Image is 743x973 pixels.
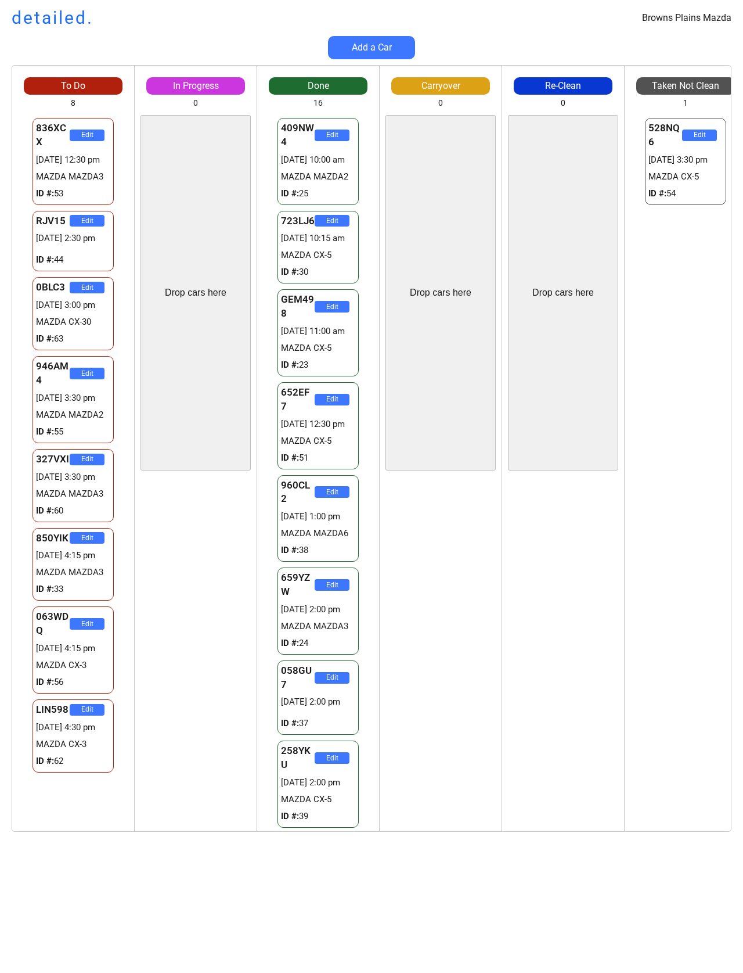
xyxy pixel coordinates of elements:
div: MAZDA CX-30 [36,316,110,328]
div: 33 [36,583,110,595]
div: 0BLC3 [36,281,70,295]
button: Edit [315,215,349,227]
strong: ID #: [281,267,299,277]
div: 8 [71,98,75,109]
button: Edit [70,282,104,293]
button: Add a Car [328,36,415,59]
div: 53 [36,188,110,200]
div: 55 [36,426,110,438]
div: 16 [313,98,323,109]
div: MAZDA CX-3 [36,659,110,672]
div: [DATE] 10:00 am [281,154,355,166]
div: [DATE] 12:30 pm [281,418,355,430]
button: Edit [70,704,104,716]
button: Edit [70,454,104,465]
div: Drop cars here [410,286,471,299]
div: Drop cars here [165,286,226,299]
div: [DATE] 3:30 pm [36,392,110,404]
div: 836XCX [36,121,70,149]
div: 0 [561,98,565,109]
div: In Progress [146,80,245,92]
div: [DATE] 11:00 am [281,325,355,338]
strong: ID #: [36,677,54,687]
div: Browns Plains Mazda [642,12,731,24]
div: 37 [281,717,355,730]
div: MAZDA MAZDA3 [36,171,110,183]
button: Edit [315,301,349,313]
div: 0 [193,98,198,109]
div: [DATE] 4:15 pm [36,550,110,562]
strong: ID #: [281,360,299,370]
strong: ID #: [281,545,299,555]
div: [DATE] 12:30 pm [36,154,110,166]
div: 39 [281,810,355,823]
button: Edit [315,130,349,141]
div: MAZDA CX-5 [281,435,355,447]
div: 528NQ6 [648,121,682,149]
button: Edit [315,394,349,405]
div: LIN598 [36,703,70,717]
div: 850YIK [36,532,70,545]
div: 60 [36,505,110,517]
div: MAZDA MAZDA3 [36,488,110,500]
div: MAZDA MAZDA3 [281,620,355,633]
div: [DATE] 2:00 pm [281,777,355,789]
div: 063WDQ [36,610,70,638]
strong: ID #: [648,188,666,199]
div: 960CL2 [281,479,315,507]
strong: ID #: [281,718,299,728]
div: Carryover [391,80,490,92]
strong: ID #: [281,188,299,199]
strong: ID #: [36,584,54,594]
div: To Do [24,80,122,92]
div: 258YKU [281,744,315,772]
div: MAZDA CX-5 [281,794,355,806]
strong: ID #: [36,188,54,199]
div: MAZDA CX-5 [281,342,355,354]
div: [DATE] 4:30 pm [36,721,110,734]
div: MAZDA MAZDA6 [281,527,355,540]
div: 23 [281,359,355,371]
div: [DATE] 2:00 pm [281,604,355,616]
div: 54 [648,188,723,200]
div: 62 [36,755,110,767]
button: Edit [682,130,717,141]
div: 0 [438,98,443,109]
div: RJV15 [36,214,70,228]
button: Edit [70,130,104,141]
div: MAZDA CX-5 [648,171,723,183]
div: 30 [281,266,355,278]
div: 409NW4 [281,121,315,149]
div: 51 [281,452,355,464]
div: MAZDA CX-5 [281,249,355,261]
div: Taken Not Clean [636,80,735,92]
div: 946AM4 [36,360,70,387]
div: 44 [36,254,110,266]
div: Done [269,80,367,92]
div: [DATE] 2:00 pm [281,696,355,708]
div: Re-Clean [514,80,612,92]
div: [DATE] 3:30 pm [36,471,110,483]
div: [DATE] 10:15 am [281,232,355,245]
strong: ID #: [281,638,299,648]
div: 327VXI [36,453,70,466]
div: GEM498 [281,293,315,321]
button: Edit [70,532,104,544]
div: 1 [683,98,688,109]
button: Edit [70,618,104,630]
div: 723LJ6 [281,214,315,228]
div: 56 [36,676,110,688]
div: 652EF7 [281,386,315,414]
div: 24 [281,637,355,649]
button: Edit [315,579,349,591]
div: Drop cars here [532,286,594,299]
strong: ID #: [281,453,299,463]
div: 058GU7 [281,664,315,692]
strong: ID #: [36,426,54,437]
div: [DATE] 1:00 pm [281,511,355,523]
button: Edit [70,368,104,379]
div: MAZDA CX-3 [36,738,110,751]
h1: detailed. [12,6,93,30]
div: [DATE] 3:00 pm [36,299,110,311]
strong: ID #: [36,333,54,344]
